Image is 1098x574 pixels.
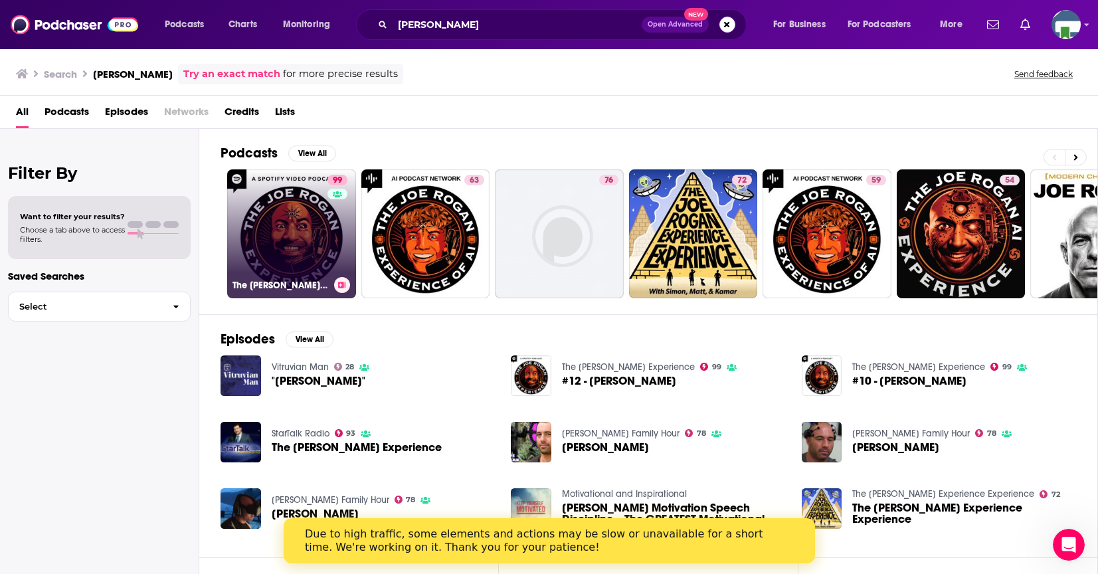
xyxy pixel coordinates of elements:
[982,13,1004,36] a: Show notifications dropdown
[221,145,336,161] a: PodcastsView All
[272,442,442,453] span: The [PERSON_NAME] Experience
[45,101,89,128] a: Podcasts
[712,364,721,370] span: 99
[802,488,842,529] img: The Joe Rogan Experience Experience
[852,502,1076,525] span: The [PERSON_NAME] Experience Experience
[852,442,939,453] a: JOE ROGAN
[975,429,996,437] a: 78
[839,14,931,35] button: open menu
[562,442,649,453] a: JOE ROGAN
[155,14,221,35] button: open menu
[931,14,979,35] button: open menu
[852,442,939,453] span: [PERSON_NAME]
[1052,10,1081,39] span: Logged in as KCMedia
[8,163,191,183] h2: Filter By
[684,8,708,21] span: New
[272,375,365,387] a: "Joe Rogan"
[1015,13,1036,36] a: Show notifications dropdown
[495,169,624,298] a: 76
[562,502,786,525] span: [PERSON_NAME] Motivation Speech Discipline. - The GREATEST Motivational Speech ( [PERSON_NAME] )
[11,12,138,37] img: Podchaser - Follow, Share and Rate Podcasts
[852,428,970,439] a: Duncan Trussell Family Hour
[183,66,280,82] a: Try an exact match
[165,15,204,34] span: Podcasts
[16,101,29,128] a: All
[20,212,125,221] span: Want to filter your results?
[272,494,389,506] a: Duncan Trussell Family Hour
[272,361,329,373] a: Vitruvian Man
[1005,174,1014,187] span: 54
[1002,364,1012,370] span: 99
[8,270,191,282] p: Saved Searches
[221,488,261,529] img: JOE ROGAN
[20,225,125,244] span: Choose a tab above to access filters.
[272,375,365,387] span: "[PERSON_NAME]"
[369,9,759,40] div: Search podcasts, credits, & more...
[335,429,356,437] a: 93
[8,292,191,322] button: Select
[221,355,261,396] img: "Joe Rogan"
[272,508,359,520] a: JOE ROGAN
[852,502,1076,525] a: The Joe Rogan Experience Experience
[346,430,355,436] span: 93
[9,302,162,311] span: Select
[221,422,261,462] a: The Joe Rogan Experience
[272,428,329,439] a: StarTalk Radio
[562,488,687,500] a: Motivational and Inspirational
[286,332,333,347] button: View All
[284,518,815,563] iframe: Intercom live chat banner
[105,101,148,128] a: Episodes
[395,496,416,504] a: 78
[773,15,826,34] span: For Business
[511,355,551,396] img: #12 - Joe Rogan
[232,280,329,291] h3: The [PERSON_NAME] Experience
[697,430,706,436] span: 78
[272,508,359,520] span: [PERSON_NAME]
[334,363,355,371] a: 28
[333,174,342,187] span: 99
[1040,490,1060,498] a: 72
[393,14,642,35] input: Search podcasts, credits, & more...
[562,375,676,387] span: #12 - [PERSON_NAME]
[562,361,695,373] a: The Joe Rogan Experience
[802,355,842,396] a: #10 - Joe Rogan
[345,364,354,370] span: 28
[764,14,842,35] button: open menu
[642,17,709,33] button: Open AdvancedNew
[511,422,551,462] img: JOE ROGAN
[763,169,891,298] a: 59
[274,14,347,35] button: open menu
[1010,68,1077,80] button: Send feedback
[93,68,173,80] h3: [PERSON_NAME]
[327,175,347,185] a: 99
[802,422,842,462] img: JOE ROGAN
[221,331,333,347] a: EpisodesView All
[1000,175,1020,185] a: 54
[511,488,551,529] img: Joe Rogan Motivation Speech Discipline. - The GREATEST Motivational Speech ( Joe Rogan )
[629,169,758,298] a: 72
[648,21,703,28] span: Open Advanced
[1052,10,1081,39] button: Show profile menu
[940,15,962,34] span: More
[848,15,911,34] span: For Podcasters
[227,169,356,298] a: 99The [PERSON_NAME] Experience
[852,375,966,387] span: #10 - [PERSON_NAME]
[272,442,442,453] a: The Joe Rogan Experience
[221,331,275,347] h2: Episodes
[464,175,484,185] a: 63
[737,174,747,187] span: 72
[700,363,721,371] a: 99
[221,145,278,161] h2: Podcasts
[604,174,613,187] span: 76
[275,101,295,128] a: Lists
[1052,10,1081,39] img: User Profile
[288,145,336,161] button: View All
